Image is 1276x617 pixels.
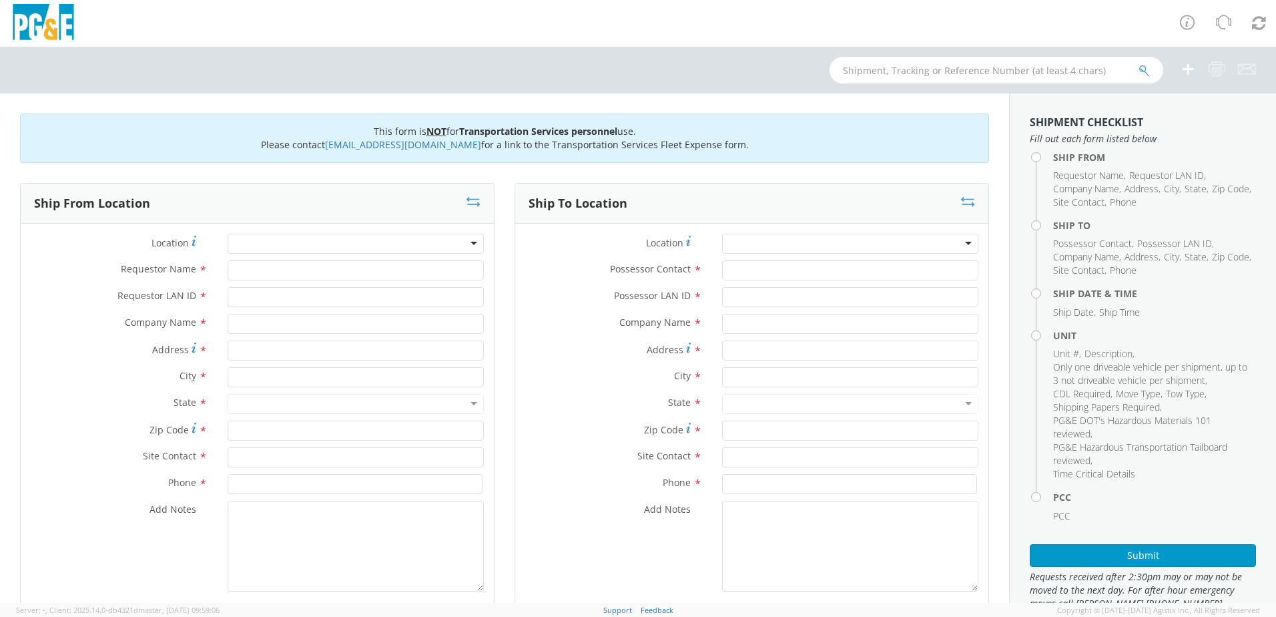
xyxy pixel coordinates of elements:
span: State [1185,250,1207,263]
h3: Ship To Location [529,197,627,210]
span: Client: 2025.14.0-db4321d [49,605,220,615]
h4: Ship Date & Time [1053,288,1256,298]
div: This form is for use. Please contact for a link to the Transportation Services Fleet Expense form. [20,114,989,163]
span: Address [1125,250,1159,263]
span: Site Contact [1053,196,1104,208]
span: Possessor Contact [1053,237,1132,250]
h4: Unit [1053,331,1256,341]
span: Requestor LAN ID [117,289,196,302]
b: Transportation Services personnel [459,125,617,138]
li: , [1053,182,1121,196]
strong: Shipment Checklist [1030,115,1143,130]
li: , [1053,306,1096,319]
span: Location [151,236,189,249]
span: Site Contact [143,449,196,462]
span: Ship Time [1099,306,1140,319]
span: Ship Date [1053,306,1094,319]
span: Phone [1110,264,1137,276]
span: Move Type [1116,387,1161,400]
a: [EMAIL_ADDRESS][DOMAIN_NAME] [325,138,481,151]
li: , [1185,250,1209,264]
span: Phone [1110,196,1137,208]
li: , [1053,441,1253,467]
li: , [1053,387,1112,401]
span: Server: - [16,605,47,615]
li: , [1053,347,1081,361]
span: Phone [663,476,691,489]
img: pge-logo-06675f144f4cfa6a6814.png [10,4,77,43]
span: Zip Code [644,423,683,436]
span: Unit # [1053,347,1079,360]
span: Possessor LAN ID [1137,237,1212,250]
h4: Ship From [1053,152,1256,162]
span: Add Notes [149,503,196,516]
span: PCC [1053,509,1070,522]
span: Company Name [1053,250,1119,263]
input: Shipment, Tracking or Reference Number (at least 4 chars) [830,57,1163,83]
li: , [1212,182,1251,196]
li: , [1164,182,1181,196]
span: City [180,369,196,382]
li: , [1129,169,1206,182]
li: , [1053,196,1106,209]
span: Zip Code [1212,250,1249,263]
span: PG&E Hazardous Transportation Tailboard reviewed [1053,441,1227,467]
span: Company Name [619,316,691,329]
span: Possessor Contact [610,262,691,275]
span: Site Contact [637,449,691,462]
button: Submit [1030,544,1256,567]
span: Description [1084,347,1133,360]
span: CDL Required [1053,387,1110,400]
h4: PCC [1053,492,1256,502]
span: Shipping Papers Required [1053,401,1160,413]
li: , [1053,237,1134,250]
li: , [1053,250,1121,264]
span: Company Name [1053,182,1119,195]
h4: Ship To [1053,220,1256,230]
li: , [1166,387,1207,401]
span: Requestor Name [121,262,196,275]
span: Address [647,343,683,356]
a: Feedback [641,605,673,615]
span: master, [DATE] 09:59:06 [138,605,220,615]
span: City [1164,182,1179,195]
li: , [1164,250,1181,264]
li: , [1053,401,1162,414]
li: , [1053,264,1106,277]
span: PG&E DOT's Hazardous Materials 101 reviewed [1053,414,1211,440]
span: Requestor Name [1053,169,1124,182]
li: , [1053,361,1253,387]
li: , [1053,414,1253,441]
span: Address [1125,182,1159,195]
span: Address [152,343,189,356]
li: , [1116,387,1163,401]
h3: Ship From Location [34,197,150,210]
span: Copyright © [DATE]-[DATE] Agistix Inc., All Rights Reserved [1057,605,1260,616]
span: City [674,369,691,382]
li: , [1137,237,1214,250]
span: Requests received after 2:30pm may or may not be moved to the next day. For after hour emergency ... [1030,570,1256,610]
span: Tow Type [1166,387,1205,400]
li: , [1212,250,1251,264]
span: Zip Code [149,423,189,436]
span: State [174,396,196,409]
u: NOT [426,125,446,138]
span: State [1185,182,1207,195]
a: Support [603,605,632,615]
li: , [1125,250,1161,264]
span: City [1164,250,1179,263]
span: Requestor LAN ID [1129,169,1204,182]
span: State [668,396,691,409]
li: , [1185,182,1209,196]
span: , [45,605,47,615]
span: Only one driveable vehicle per shipment, up to 3 not driveable vehicle per shipment [1053,361,1247,387]
span: Company Name [125,316,196,329]
span: Add Notes [644,503,691,516]
li: , [1084,347,1135,361]
span: Phone [168,476,196,489]
span: Site Contact [1053,264,1104,276]
li: , [1053,169,1126,182]
span: Time Critical Details [1053,467,1135,480]
span: Possessor LAN ID [614,289,691,302]
span: Zip Code [1212,182,1249,195]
